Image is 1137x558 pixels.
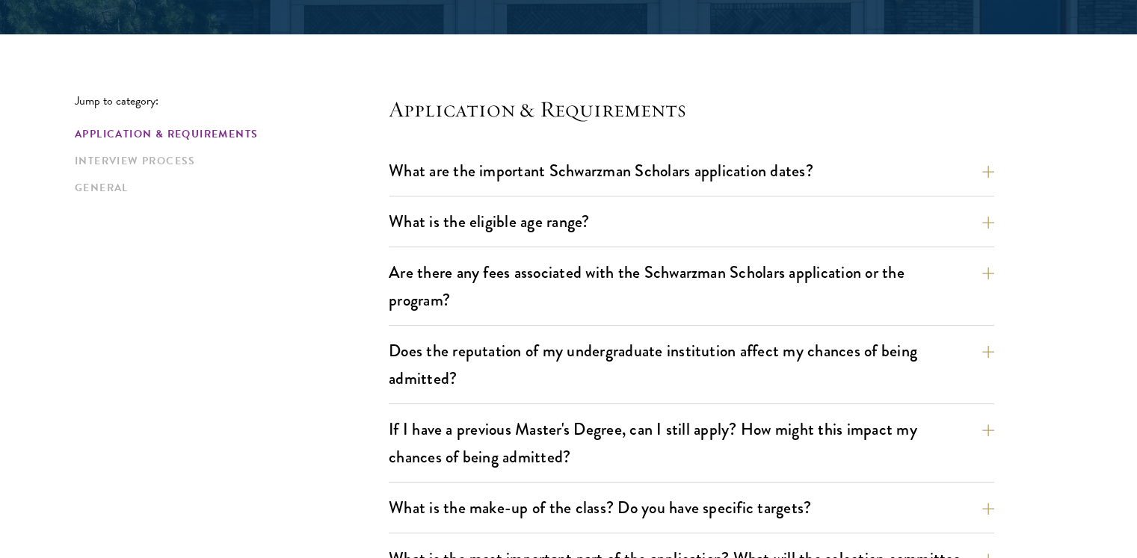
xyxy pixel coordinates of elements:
[389,412,994,474] button: If I have a previous Master's Degree, can I still apply? How might this impact my chances of bein...
[75,126,380,142] a: Application & Requirements
[389,205,994,238] button: What is the eligible age range?
[75,180,380,196] a: General
[75,153,380,169] a: Interview Process
[389,334,994,395] button: Does the reputation of my undergraduate institution affect my chances of being admitted?
[389,491,994,524] button: What is the make-up of the class? Do you have specific targets?
[389,255,994,317] button: Are there any fees associated with the Schwarzman Scholars application or the program?
[389,154,994,187] button: What are the important Schwarzman Scholars application dates?
[389,94,994,124] h4: Application & Requirements
[75,94,389,108] p: Jump to category:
